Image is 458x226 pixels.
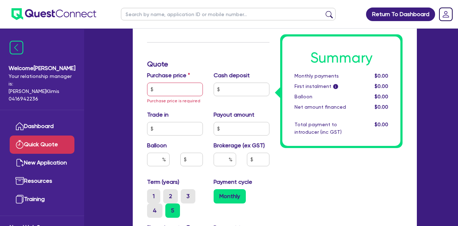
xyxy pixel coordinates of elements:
input: Search by name, application ID or mobile number... [121,8,336,20]
label: 3 [181,189,195,203]
div: Net amount financed [289,103,359,111]
label: Term (years) [147,178,179,186]
div: Balloon [289,93,359,100]
span: $0.00 [375,94,388,99]
label: 5 [165,203,180,218]
h3: Quote [147,60,269,68]
a: Dashboard [10,117,74,136]
div: First instalment [289,83,359,90]
a: Dropdown toggle [437,5,455,24]
label: 2 [163,189,178,203]
label: Payout amount [214,110,254,119]
span: Welcome [PERSON_NAME] [9,64,75,73]
span: Your relationship manager is: [PERSON_NAME] Klimis 0416942236 [9,73,75,103]
label: Monthly [214,189,246,203]
div: Total payment to introducer (inc GST) [289,121,359,136]
a: Resources [10,172,74,190]
label: Balloon [147,141,167,150]
a: New Application [10,154,74,172]
a: Return To Dashboard [366,8,435,21]
span: $0.00 [375,83,388,89]
span: $0.00 [375,73,388,79]
a: Quick Quote [10,136,74,154]
span: $0.00 [375,122,388,127]
div: Monthly payments [289,72,359,80]
label: 4 [147,203,162,218]
h1: Summary [294,49,388,67]
label: Cash deposit [214,71,250,80]
label: Trade in [147,110,169,119]
label: Purchase price [147,71,190,80]
img: resources [15,177,24,185]
img: quick-quote [15,140,24,149]
label: 1 [147,189,160,203]
img: new-application [15,158,24,167]
span: i [333,84,338,89]
span: $0.00 [375,104,388,110]
img: quest-connect-logo-blue [11,8,96,20]
label: Brokerage (ex GST) [214,141,265,150]
a: Training [10,190,74,208]
img: icon-menu-close [10,41,23,54]
img: training [15,195,24,203]
label: Payment cycle [214,178,252,186]
span: Purchase price is required [147,98,200,103]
